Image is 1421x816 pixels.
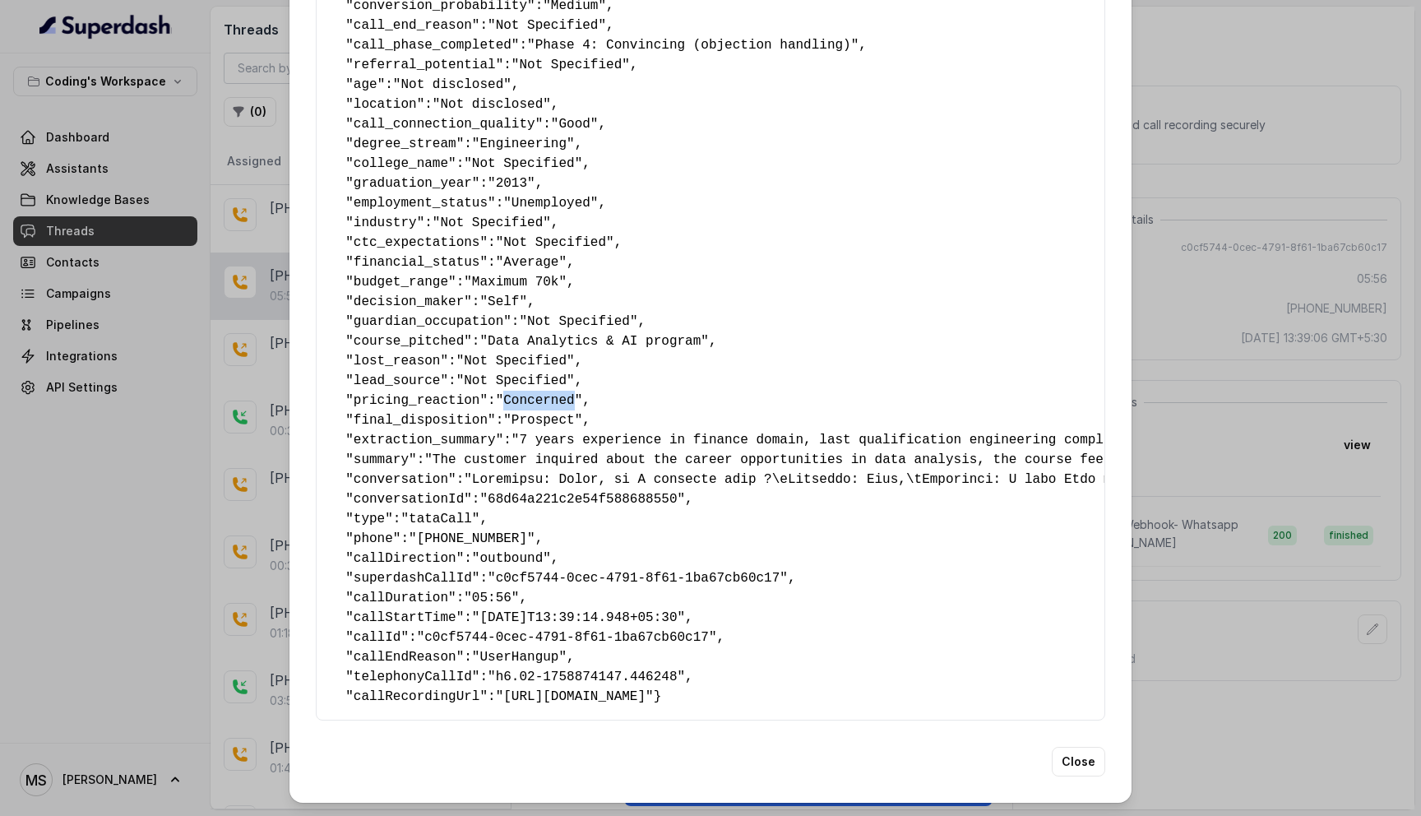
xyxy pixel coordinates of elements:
span: "Average" [496,255,567,270]
span: telephonyCallId [354,670,472,684]
span: "Not Specified" [456,354,575,369]
span: "h6.02-1758874147.446248" [488,670,685,684]
span: callId [354,630,401,645]
span: budget_range [354,275,448,290]
span: "tataCall" [400,512,479,526]
span: "Prospect" [503,413,582,428]
span: "outbound" [472,551,551,566]
span: call_phase_completed [354,38,511,53]
span: "Not Specified" [433,216,551,230]
span: graduation_year [354,176,472,191]
span: "Not Specified" [488,18,606,33]
span: "c0cf5744-0cec-4791-8f61-1ba67cb60c17" [488,571,788,586]
span: industry [354,216,417,230]
span: "Not Specified" [519,314,637,329]
span: college_name [354,156,448,171]
span: callRecordingUrl [354,689,480,704]
span: "UserHangup" [472,650,567,665]
span: "Not Specified" [456,373,575,388]
span: conversation [354,472,448,487]
span: "c0cf5744-0cec-4791-8f61-1ba67cb60c17" [417,630,717,645]
span: "Maximum 70k" [464,275,567,290]
button: Close [1052,747,1105,777]
span: "[URL][DOMAIN_NAME]" [496,689,654,704]
span: "05:56" [464,591,519,605]
span: lost_reason [354,354,441,369]
span: age [354,77,377,92]
span: callDirection [354,551,456,566]
span: "Not disclosed" [433,97,551,112]
span: financial_status [354,255,480,270]
span: "Data Analytics & AI program" [479,334,708,349]
span: pricing_reaction [354,393,480,408]
span: final_disposition [354,413,488,428]
span: "Self" [479,294,527,309]
span: "Concerned" [496,393,583,408]
span: course_pitched [354,334,464,349]
span: "Phase 4: Convincing (objection handling)" [527,38,859,53]
span: call_end_reason [354,18,472,33]
span: "Not Specified" [464,156,582,171]
span: "Not disclosed" [393,77,511,92]
span: "Good" [551,117,599,132]
span: location [354,97,417,112]
span: ctc_expectations [354,235,480,250]
span: "68d64a221c2e54f588688550" [479,492,685,507]
span: decision_maker [354,294,464,309]
span: superdashCallId [354,571,472,586]
span: conversationId [354,492,464,507]
span: "[PHONE_NUMBER]" [409,531,535,546]
span: "Not Specified" [511,58,630,72]
span: degree_stream [354,137,456,151]
span: guardian_occupation [354,314,503,329]
span: "Not Specified" [496,235,614,250]
span: callEndReason [354,650,456,665]
span: referral_potential [354,58,496,72]
span: callDuration [354,591,448,605]
span: type [354,512,385,526]
span: phone [354,531,393,546]
span: callStartTime [354,610,456,625]
span: "Engineering" [472,137,575,151]
span: lead_source [354,373,441,388]
span: "[DATE]T13:39:14.948+05:30" [472,610,685,625]
span: "Unemployed" [503,196,598,211]
span: "2013" [488,176,535,191]
span: summary [354,452,409,467]
span: employment_status [354,196,488,211]
span: call_connection_quality [354,117,535,132]
span: extraction_summary [354,433,496,447]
